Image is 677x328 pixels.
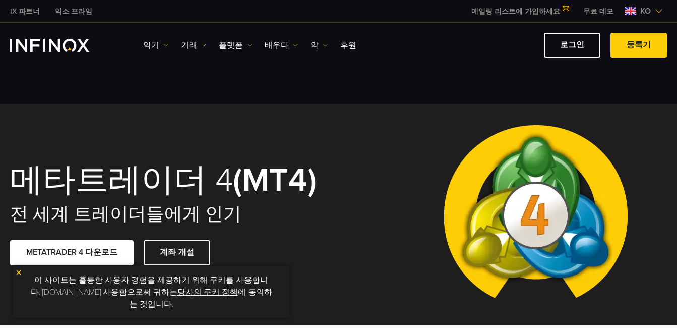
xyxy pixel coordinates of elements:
font: 플랫폼 [219,39,243,51]
a: 인피녹스 메뉴 [576,6,621,17]
a: 로그인 [544,33,600,58]
font: 등록기 [627,40,651,50]
a: 약 [311,39,328,51]
font: 메일링 리스트에 가입하세요 [471,7,560,16]
a: 악기 [143,39,168,51]
font: 배우다 [265,39,289,51]
font: 거래 [181,39,197,51]
font: 악기 [143,39,159,51]
font: 약 [311,39,319,51]
a: 인피녹스 [3,6,47,17]
img: 메타 트레이더 4 [436,104,636,325]
a: 거래 [181,39,206,51]
a: 인피녹스 [47,6,100,17]
font: 이 사이트는 훌륭한 사용자 경험을 제공하기 위해 쿠키를 사용합니다. [DOMAIN_NAME] 사용함으로써 귀하는 에 동의하는 것입니다. [31,275,272,309]
a: 배우다 [265,39,298,51]
a: 메일링 리스트에 가입하세요 [464,7,576,16]
h2: 전 세계 트레이더들에게 인기 [10,203,325,226]
font: 계좌 개설 [160,247,194,257]
h1: 메타트레이더 4 [10,163,325,198]
img: 노란색 닫기 아이콘 [15,269,22,276]
a: METATRADER 4 다운로드 [10,240,134,265]
a: 후원 [340,39,356,51]
a: 플랫폼 [219,39,252,51]
font: METATRADER 4 다운로드 [26,247,117,257]
span: KO [636,5,655,17]
strong: (MT4) [233,160,317,200]
a: 계좌 개설 [144,240,210,265]
a: 당사의 쿠키 정책 [177,287,238,297]
a: 등록기 [610,33,667,58]
a: INFINOX 로고 [10,39,113,52]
